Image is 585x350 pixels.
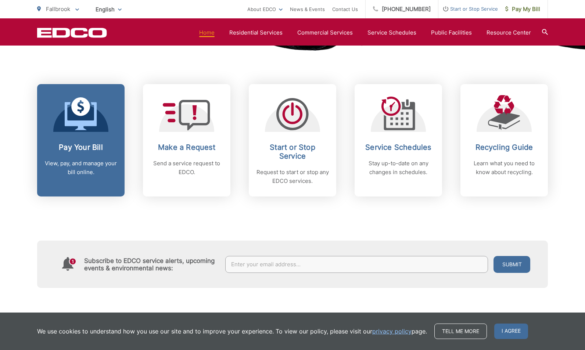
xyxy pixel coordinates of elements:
[37,28,107,38] a: EDCD logo. Return to the homepage.
[44,143,117,152] h2: Pay Your Bill
[505,5,540,14] span: Pay My Bill
[225,256,488,273] input: Enter your email address...
[46,6,70,12] span: Fallbrook
[362,159,435,177] p: Stay up-to-date on any changes in schedules.
[37,327,427,336] p: We use cookies to understand how you use our site and to improve your experience. To view our pol...
[362,143,435,152] h2: Service Schedules
[229,28,283,37] a: Residential Services
[431,28,472,37] a: Public Facilities
[494,324,528,339] span: I agree
[297,28,353,37] a: Commercial Services
[355,84,442,196] a: Service Schedules Stay up-to-date on any changes in schedules.
[367,28,416,37] a: Service Schedules
[460,84,548,196] a: Recycling Guide Learn what you need to know about recycling.
[468,143,541,152] h2: Recycling Guide
[434,324,487,339] a: Tell me more
[44,159,117,177] p: View, pay, and manage your bill online.
[143,84,230,196] a: Make a Request Send a service request to EDCO.
[247,5,283,14] a: About EDCO
[487,28,531,37] a: Resource Center
[468,159,541,177] p: Learn what you need to know about recycling.
[290,5,325,14] a: News & Events
[150,143,223,152] h2: Make a Request
[256,168,329,185] p: Request to start or stop any EDCO services.
[150,159,223,177] p: Send a service request to EDCO.
[332,5,358,14] a: Contact Us
[84,257,218,272] h4: Subscribe to EDCO service alerts, upcoming events & environmental news:
[256,143,329,160] h2: Start or Stop Service
[37,84,125,196] a: Pay Your Bill View, pay, and manage your bill online.
[494,256,530,273] button: Submit
[199,28,215,37] a: Home
[372,327,412,336] a: privacy policy
[90,3,127,16] span: English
